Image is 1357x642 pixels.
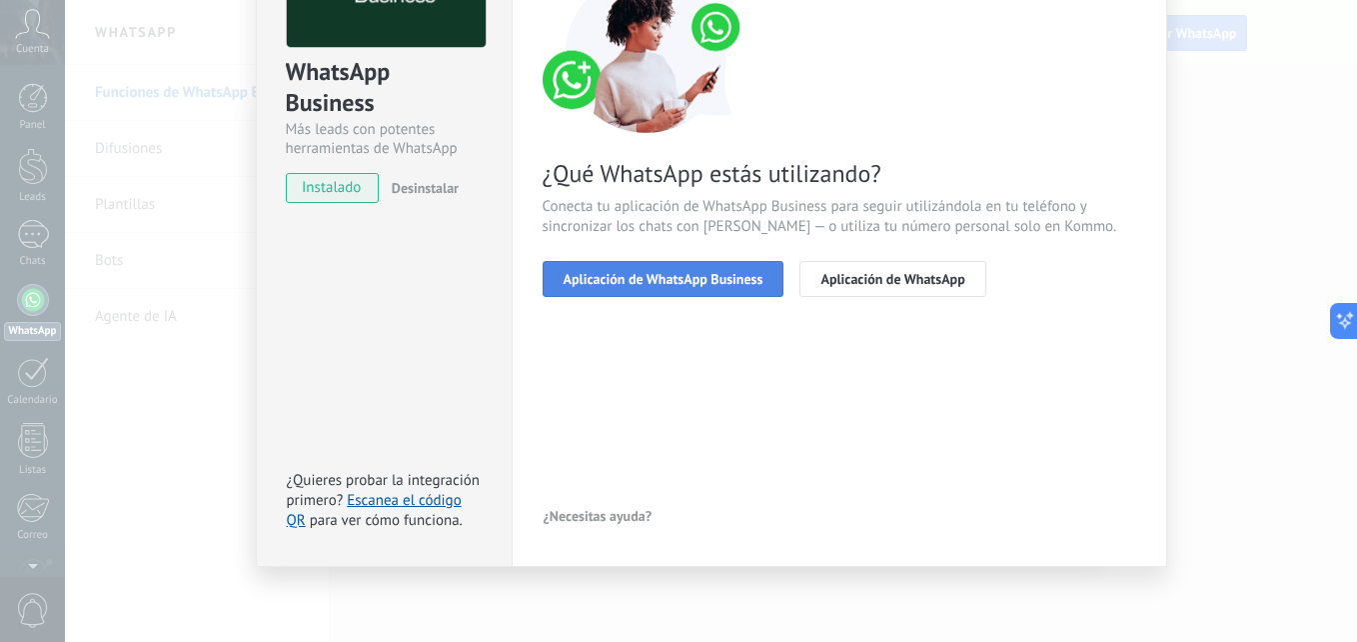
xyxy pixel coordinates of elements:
span: ¿Necesitas ayuda? [544,509,653,523]
span: Desinstalar [392,179,459,197]
div: WhatsApp Business [286,56,483,120]
span: ¿Qué WhatsApp estás utilizando? [543,158,1136,189]
button: Desinstalar [384,173,459,203]
span: Conecta tu aplicación de WhatsApp Business para seguir utilizándola en tu teléfono y sincronizar ... [543,197,1136,237]
a: Escanea el código QR [287,491,462,530]
button: Aplicación de WhatsApp Business [543,261,784,297]
button: Aplicación de WhatsApp [799,261,985,297]
span: instalado [287,173,378,203]
span: Aplicación de WhatsApp [820,272,964,286]
div: Más leads con potentes herramientas de WhatsApp [286,120,483,158]
span: ¿Quieres probar la integración primero? [287,471,481,510]
span: Aplicación de WhatsApp Business [564,272,763,286]
button: ¿Necesitas ayuda? [543,501,654,531]
span: para ver cómo funciona. [310,511,463,530]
